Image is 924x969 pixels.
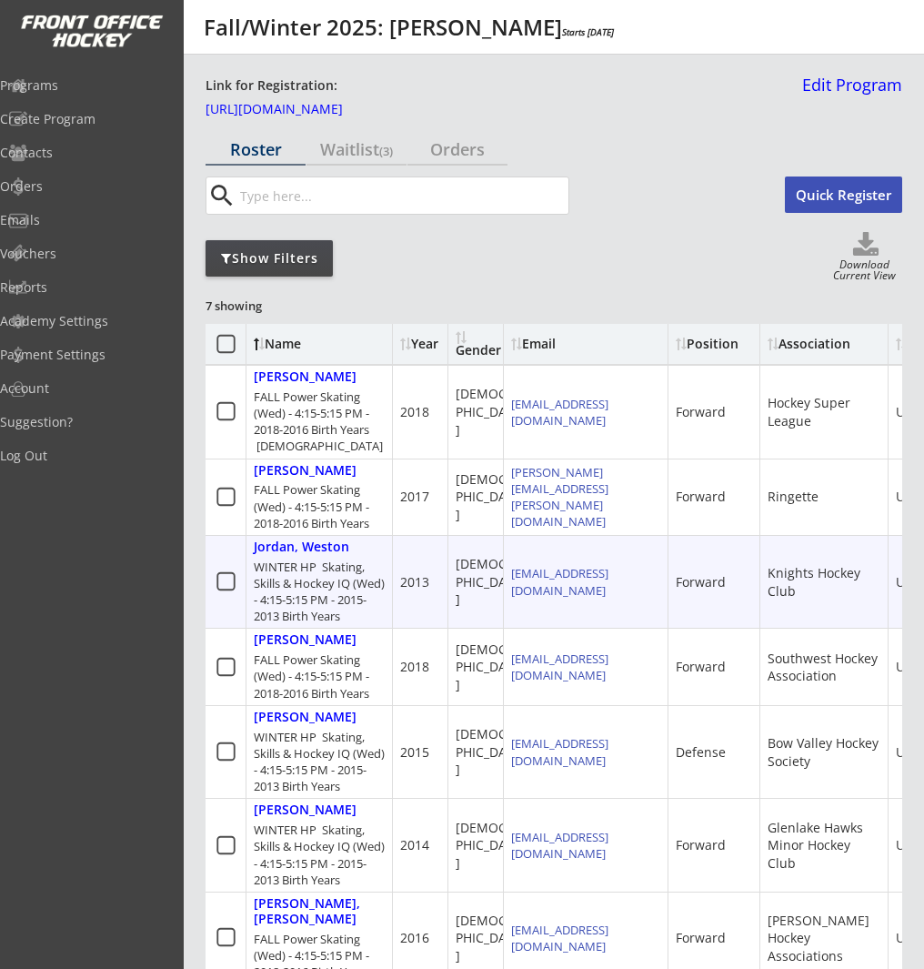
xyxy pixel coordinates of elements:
[236,177,568,214] input: Type here...
[456,641,526,694] div: [DEMOGRAPHIC_DATA]
[676,403,726,421] div: Forward
[206,76,340,96] div: Link for Registration:
[676,743,726,762] div: Defense
[456,331,501,357] div: Gender
[676,929,726,947] div: Forward
[456,912,526,965] div: [DEMOGRAPHIC_DATA]
[254,896,385,927] div: [PERSON_NAME], [PERSON_NAME]
[562,25,614,38] em: Starts [DATE]
[896,929,919,947] div: U11
[407,141,507,157] div: Orders
[511,829,608,862] a: [EMAIL_ADDRESS][DOMAIN_NAME]
[511,651,608,683] a: [EMAIL_ADDRESS][DOMAIN_NAME]
[254,651,385,702] div: FALL Power Skating (Wed) - 4:15-5:15 PM - 2018-2016 Birth Years
[400,573,429,591] div: 2013
[676,836,726,854] div: Forward
[456,470,526,524] div: [DEMOGRAPHIC_DATA]
[676,658,726,676] div: Forward
[676,573,726,591] div: Forward
[306,141,407,157] div: Waitlist
[206,141,306,157] div: Roster
[206,181,236,210] button: search
[768,912,880,965] div: [PERSON_NAME] Hockey Associations
[795,76,902,108] a: Edit Program
[254,481,385,531] div: FALL Power Skating (Wed) - 4:15-5:15 PM - 2018-2016 Birth Years
[511,338,660,350] div: Email
[768,564,880,600] div: Knights Hockey Club
[400,658,429,676] div: 2018
[768,488,819,506] div: Ringette
[456,819,526,873] div: [DEMOGRAPHIC_DATA]
[204,16,614,38] div: Fall/Winter 2025: [PERSON_NAME]
[400,488,429,506] div: 2017
[829,232,902,259] button: Click to download full roster. Your browser settings may try to block it, check your security set...
[511,464,608,530] a: [PERSON_NAME][EMAIL_ADDRESS][PERSON_NAME][DOMAIN_NAME]
[511,396,608,429] a: [EMAIL_ADDRESS][DOMAIN_NAME]
[456,555,526,609] div: [DEMOGRAPHIC_DATA]
[400,403,429,421] div: 2018
[456,385,526,439] div: [DEMOGRAPHIC_DATA]
[400,743,429,762] div: 2015
[254,389,385,455] div: FALL Power Skating (Wed) - 4:15-5:15 PM - 2018-2016 Birth Years [DEMOGRAPHIC_DATA]
[254,802,357,818] div: [PERSON_NAME]
[254,338,402,350] div: Name
[400,929,429,947] div: 2016
[456,725,526,779] div: [DEMOGRAPHIC_DATA]
[511,735,608,768] a: [EMAIL_ADDRESS][DOMAIN_NAME]
[254,710,357,725] div: [PERSON_NAME]
[254,822,385,888] div: WINTER HP Skating, Skills & Hockey IQ (Wed) - 4:15-5:15 PM - 2015-2013 Birth Years
[254,369,357,385] div: [PERSON_NAME]
[379,143,393,159] font: (3)
[768,734,880,770] div: Bow Valley Hockey Society
[827,259,902,284] div: Download Current View
[254,632,357,648] div: [PERSON_NAME]
[676,338,752,350] div: Position
[254,729,385,795] div: WINTER HP Skating, Skills & Hockey IQ (Wed) - 4:15-5:15 PM - 2015-2013 Birth Years
[768,819,880,873] div: Glenlake Hawks Minor Hockey Club
[768,338,850,350] div: Association
[896,743,919,762] div: U11
[896,658,912,676] div: U9
[768,394,880,429] div: Hockey Super League
[768,650,880,685] div: Southwest Hockey Association
[676,488,726,506] div: Forward
[254,463,357,479] div: [PERSON_NAME]
[896,573,919,591] div: U13
[206,298,336,314] div: 7 showing
[254,540,349,555] div: Jordan, Weston
[896,403,912,421] div: U9
[896,836,919,854] div: U13
[511,922,608,954] a: [EMAIL_ADDRESS][DOMAIN_NAME]
[400,836,429,854] div: 2014
[206,103,387,123] a: [URL][DOMAIN_NAME]
[206,249,333,267] div: Show Filters
[400,338,446,350] div: Year
[511,565,608,598] a: [EMAIL_ADDRESS][DOMAIN_NAME]
[254,559,385,625] div: WINTER HP Skating, Skills & Hockey IQ (Wed) - 4:15-5:15 PM - 2015-2013 Birth Years
[20,15,164,48] img: FOH%20White%20Logo%20Transparent.png
[785,177,902,213] button: Quick Register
